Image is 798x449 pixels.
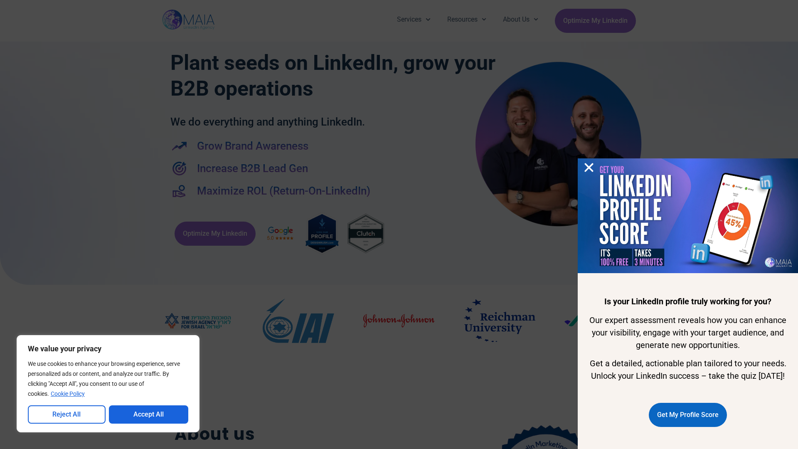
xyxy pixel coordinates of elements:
[589,314,787,351] p: Our expert assessment reveals how you can enhance your visibility, engage with your target audien...
[604,296,771,306] b: Is your LinkedIn profile truly working for you?
[649,403,727,427] a: Get My Profile Score
[28,405,106,424] button: Reject All
[591,371,785,381] span: Unlock your LinkedIn success – take the quiz [DATE]!
[589,357,787,382] p: Get a detailed, actionable plan tailored to your needs.
[657,407,719,423] span: Get My Profile Score
[17,335,199,432] div: We value your privacy
[50,390,85,397] a: Cookie Policy
[583,161,595,174] a: Close
[109,405,189,424] button: Accept All
[28,344,188,354] p: We value your privacy
[28,359,188,399] p: We use cookies to enhance your browsing experience, serve personalized ads or content, and analyz...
